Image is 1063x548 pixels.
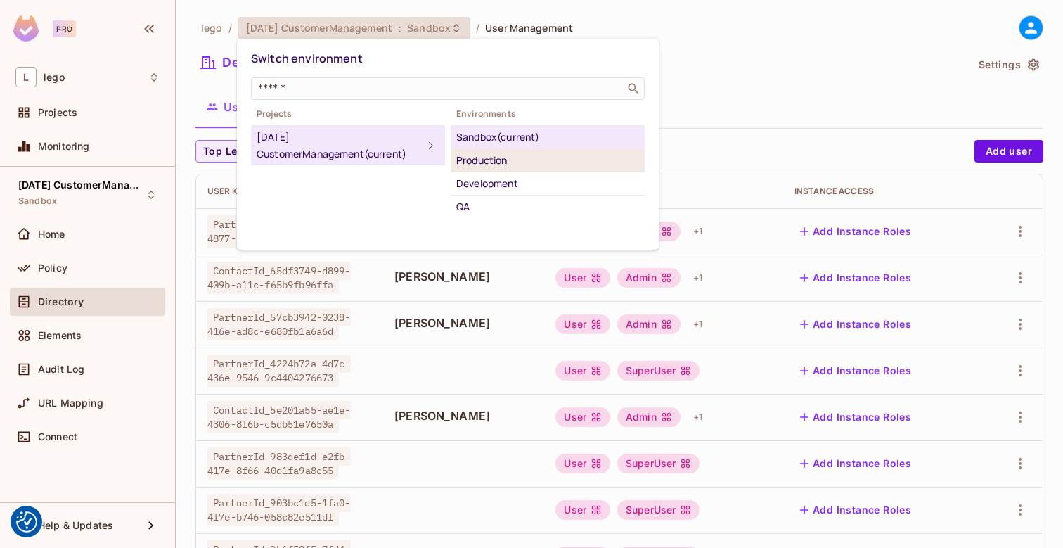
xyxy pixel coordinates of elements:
[16,511,37,533] img: Revisit consent button
[456,152,639,169] div: Production
[456,198,639,215] div: QA
[456,129,639,146] div: Sandbox (current)
[257,129,423,163] div: [DATE] CustomerManagement (current)
[451,108,645,120] span: Environments
[456,175,639,192] div: Development
[16,511,37,533] button: Consent Preferences
[251,108,445,120] span: Projects
[251,51,363,66] span: Switch environment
